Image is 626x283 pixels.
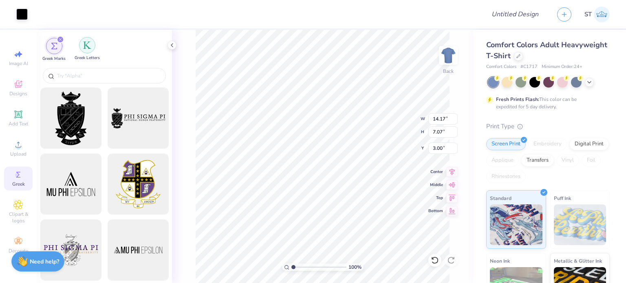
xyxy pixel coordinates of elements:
span: Upload [10,151,26,157]
div: Foil [582,154,601,167]
div: Applique [486,154,519,167]
div: Embroidery [528,138,567,150]
span: Add Text [9,121,28,127]
span: # C1717 [520,64,538,70]
span: Middle [428,182,443,188]
span: Decorate [9,248,28,254]
span: Image AI [9,60,28,67]
div: Vinyl [556,154,579,167]
img: Standard [490,204,542,245]
div: Digital Print [569,138,609,150]
div: Print Type [486,122,610,131]
div: Screen Print [486,138,526,150]
a: ST [584,7,610,22]
span: Metallic & Glitter Ink [554,257,602,265]
span: Bottom [428,208,443,214]
img: Back [440,47,456,64]
span: Comfort Colors [486,64,516,70]
span: Puff Ink [554,194,571,202]
span: Greek Letters [75,55,100,61]
input: Try "Alpha" [56,72,161,80]
div: Back [443,68,454,75]
span: Clipart & logos [4,211,33,224]
span: Minimum Order: 24 + [542,64,582,70]
input: Untitled Design [485,6,545,22]
span: 100 % [348,263,361,271]
span: Greek [12,181,25,187]
div: filter for Greek Letters [75,37,100,61]
span: Comfort Colors Adult Heavyweight T-Shirt [486,40,607,61]
div: This color can be expedited for 5 day delivery. [496,96,596,110]
img: Greek Marks Image [51,43,57,49]
div: Rhinestones [486,171,526,183]
div: Transfers [521,154,554,167]
img: Shambhavi Thakur [594,7,610,22]
span: Center [428,169,443,175]
span: Neon Ink [490,257,510,265]
img: Greek Letters Image [83,41,91,49]
span: Top [428,195,443,201]
span: Greek Marks [42,56,66,62]
strong: Fresh Prints Flash: [496,96,539,103]
button: filter button [75,38,100,62]
span: Standard [490,194,511,202]
img: Puff Ink [554,204,606,245]
div: filter for Greek Marks [42,38,66,62]
strong: Need help? [30,258,59,265]
span: ST [584,10,592,19]
button: filter button [42,38,66,62]
span: Designs [9,90,27,97]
